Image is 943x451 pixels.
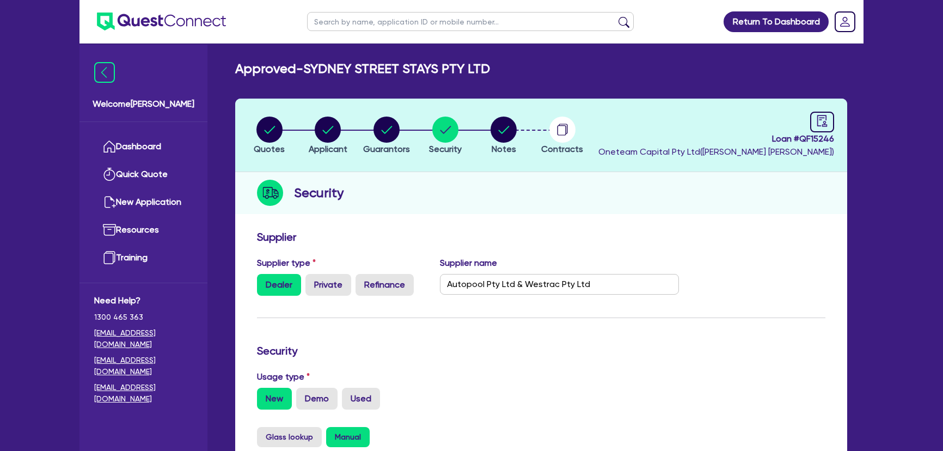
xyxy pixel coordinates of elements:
label: Private [305,274,351,296]
img: training [103,251,116,264]
a: New Application [94,188,193,216]
img: icon-menu-close [94,62,115,83]
img: quest-connect-logo-blue [97,13,226,31]
button: Manual [326,427,370,447]
a: Resources [94,216,193,244]
span: Guarantors [363,144,410,154]
a: Dashboard [94,133,193,161]
a: Return To Dashboard [724,11,829,32]
span: Quotes [254,144,285,154]
label: Used [342,388,380,410]
span: Oneteam Capital Pty Ltd ( [PERSON_NAME] [PERSON_NAME] ) [598,147,834,157]
label: Supplier name [440,257,497,270]
h2: Approved - SYDNEY STREET STAYS PTY LTD [235,61,490,77]
a: [EMAIL_ADDRESS][DOMAIN_NAME] [94,327,193,350]
label: Supplier type [257,257,316,270]
img: resources [103,223,116,236]
span: Loan # QF15246 [598,132,834,145]
button: Contracts [541,116,584,156]
button: Notes [490,116,517,156]
input: Search by name, application ID or mobile number... [307,12,634,31]
button: Security [428,116,462,156]
label: New [257,388,292,410]
button: Glass lookup [257,427,322,447]
a: Quick Quote [94,161,193,188]
h3: Supplier [257,230,825,243]
a: [EMAIL_ADDRESS][DOMAIN_NAME] [94,382,193,405]
span: Need Help? [94,294,193,307]
span: audit [816,115,828,127]
span: Applicant [309,144,347,154]
img: step-icon [257,180,283,206]
label: Demo [296,388,338,410]
h2: Security [294,183,344,203]
label: Dealer [257,274,301,296]
button: Applicant [308,116,348,156]
a: Training [94,244,193,272]
label: Usage type [257,370,310,383]
span: Security [429,144,462,154]
button: Quotes [253,116,285,156]
label: Refinance [356,274,414,296]
span: Welcome [PERSON_NAME] [93,97,194,111]
span: Notes [492,144,516,154]
a: Dropdown toggle [831,8,859,36]
img: new-application [103,196,116,209]
span: 1300 465 363 [94,312,193,323]
button: Guarantors [363,116,411,156]
a: audit [810,112,834,132]
h3: Security [257,344,825,357]
img: quick-quote [103,168,116,181]
a: [EMAIL_ADDRESS][DOMAIN_NAME] [94,355,193,377]
span: Contracts [541,144,583,154]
